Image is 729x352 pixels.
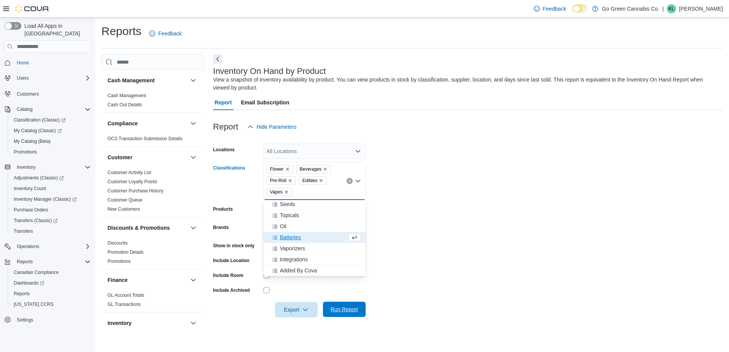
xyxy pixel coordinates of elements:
[215,95,232,110] span: Report
[17,75,29,81] span: Users
[108,93,146,99] span: Cash Management
[11,268,62,277] a: Canadian Compliance
[189,119,198,128] button: Compliance
[108,102,142,107] a: Cash Out Details
[101,91,204,112] div: Cash Management
[14,128,62,134] span: My Catalog (Classic)
[2,57,94,68] button: Home
[8,183,94,194] button: Inventory Count
[280,222,286,230] span: Oil
[14,196,77,202] span: Inventory Manager (Classic)
[108,276,187,284] button: Finance
[11,137,91,146] span: My Catalog (Beta)
[108,170,151,176] span: Customer Activity List
[213,122,238,131] h3: Report
[213,272,243,278] label: Include Room
[14,186,46,192] span: Inventory Count
[213,76,719,92] div: View a snapshot of inventory availability by product. You can view products in stock by classific...
[8,173,94,183] a: Adjustments (Classic)
[8,288,94,299] button: Reports
[2,256,94,267] button: Reports
[11,184,91,193] span: Inventory Count
[11,173,91,182] span: Adjustments (Classic)
[14,301,53,307] span: [US_STATE] CCRS
[11,115,69,125] a: Classification (Classic)
[11,195,80,204] a: Inventory Manager (Classic)
[189,223,198,232] button: Discounts & Promotions
[669,4,674,13] span: KL
[108,250,144,255] a: Promotion Details
[8,115,94,125] a: Classification (Classic)
[263,232,366,243] button: Batteries
[11,173,67,182] a: Adjustments (Classic)
[14,117,66,123] span: Classification (Classic)
[14,163,91,172] span: Inventory
[8,136,94,147] button: My Catalog (Beta)
[267,165,293,173] span: Flower
[270,188,283,196] span: Vapes
[108,292,144,298] span: GL Account Totals
[14,242,42,251] button: Operations
[300,165,321,173] span: Beverages
[14,138,51,144] span: My Catalog (Beta)
[17,259,33,265] span: Reports
[11,147,40,157] a: Promotions
[355,148,361,154] button: Open list of options
[11,137,54,146] a: My Catalog (Beta)
[11,126,65,135] a: My Catalog (Classic)
[267,176,296,185] span: Pre-Roll
[108,276,128,284] h3: Finance
[280,234,301,241] span: Batteries
[213,165,246,171] label: Classifications
[14,315,36,325] a: Settings
[189,275,198,285] button: Finance
[14,291,30,297] span: Reports
[108,120,138,127] h3: Compliance
[101,238,204,269] div: Discounts & Promotions
[14,105,91,114] span: Catalog
[8,299,94,310] button: [US_STATE] CCRS
[108,93,146,98] a: Cash Management
[11,289,91,298] span: Reports
[285,167,290,171] button: Remove Flower from selection in this group
[572,5,588,13] input: Dark Mode
[299,176,327,185] span: Edibles
[11,216,91,225] span: Transfers (Classic)
[2,73,94,83] button: Users
[14,74,91,83] span: Users
[14,242,91,251] span: Operations
[14,175,64,181] span: Adjustments (Classic)
[14,89,91,98] span: Customers
[213,67,326,76] h3: Inventory On Hand by Product
[267,188,292,196] span: Vapes
[280,267,317,274] span: Added By Cova
[319,178,323,183] button: Remove Edibles from selection in this group
[14,257,91,266] span: Reports
[8,215,94,226] a: Transfers (Classic)
[323,167,328,171] button: Remove Beverages from selection in this group
[17,60,29,66] span: Home
[8,125,94,136] a: My Catalog (Classic)
[14,58,91,67] span: Home
[108,240,128,246] a: Discounts
[8,278,94,288] a: Dashboards
[11,268,91,277] span: Canadian Compliance
[108,136,183,141] a: OCS Transaction Submission Details
[347,178,353,184] button: Clear input
[108,170,151,175] a: Customer Activity List
[263,265,366,276] button: Added By Cova
[189,76,198,85] button: Cash Management
[263,243,366,254] button: Vaporizers
[108,179,157,185] span: Customer Loyalty Points
[108,154,187,161] button: Customer
[2,162,94,173] button: Inventory
[14,228,33,234] span: Transfers
[101,24,141,39] h1: Reports
[17,243,39,250] span: Operations
[11,300,91,309] span: Washington CCRS
[17,317,33,323] span: Settings
[11,147,91,157] span: Promotions
[14,58,32,67] a: Home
